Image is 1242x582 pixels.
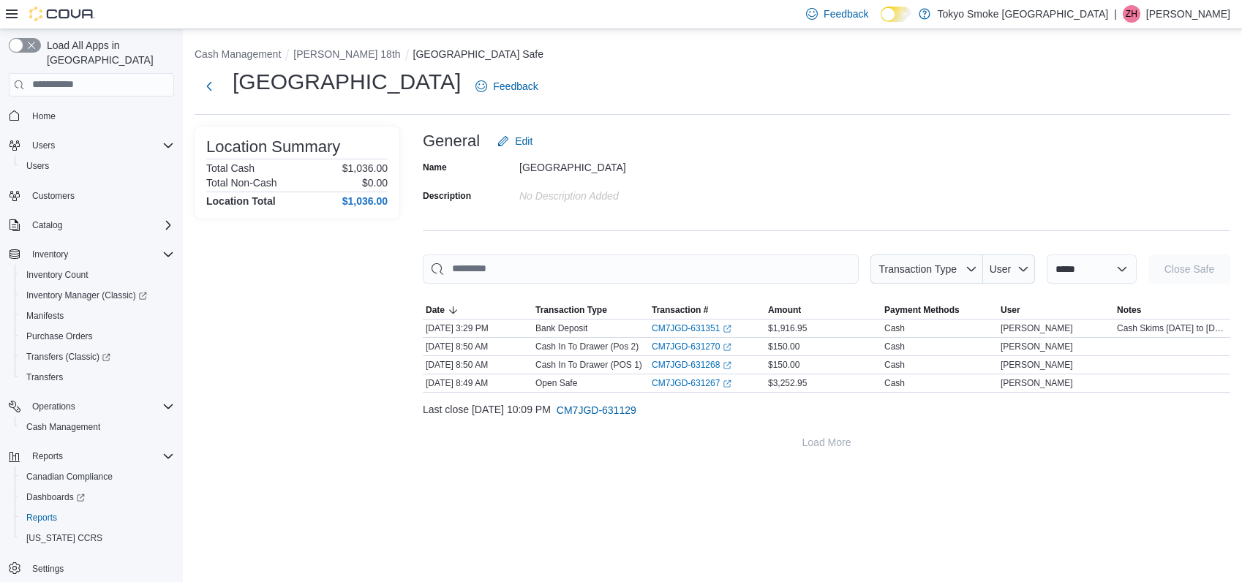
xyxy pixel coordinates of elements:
span: Catalog [32,219,62,231]
span: Load All Apps in [GEOGRAPHIC_DATA] [41,38,174,67]
button: Users [15,156,180,176]
button: Manifests [15,306,180,326]
span: Dark Mode [881,22,881,23]
span: Home [26,107,174,125]
a: Manifests [20,307,69,325]
a: Inventory Manager (Classic) [15,285,180,306]
button: Date [423,301,532,319]
span: Transaction Type [535,304,607,316]
button: Users [26,137,61,154]
div: Cash [884,377,905,389]
a: Dashboards [20,488,91,506]
p: | [1114,5,1117,23]
span: Inventory Manager (Classic) [20,287,174,304]
span: ZH [1126,5,1137,23]
button: Close Safe [1148,254,1230,284]
button: Canadian Compliance [15,466,180,487]
span: Transfers [20,369,174,386]
span: Transaction Type [878,263,957,275]
button: Edit [492,126,538,156]
div: Cash [884,341,905,352]
button: Users [3,135,180,156]
button: Purchase Orders [15,326,180,347]
p: Cash In To Drawer (Pos 2) [535,341,639,352]
h3: General [423,132,480,150]
span: Users [26,137,174,154]
div: Zoe Hyndman [1123,5,1140,23]
span: User [1001,304,1020,316]
span: Settings [32,563,64,575]
p: [PERSON_NAME] [1146,5,1230,23]
span: Inventory [26,246,174,263]
span: $150.00 [768,341,799,352]
span: Transfers [26,371,63,383]
button: Transfers [15,367,180,388]
span: $150.00 [768,359,799,371]
a: Settings [26,560,69,578]
button: Inventory [26,246,74,263]
svg: External link [723,325,731,333]
span: Transfers (Classic) [26,351,110,363]
a: Customers [26,187,80,205]
button: Payment Methods [881,301,998,319]
h6: Total Non-Cash [206,177,277,189]
p: Bank Deposit [535,322,587,334]
a: Transfers (Classic) [15,347,180,367]
a: Feedback [470,72,543,101]
span: [PERSON_NAME] [1001,359,1073,371]
span: Operations [26,398,174,415]
span: Reports [26,447,174,465]
button: Transaction Type [870,254,983,284]
button: Inventory Count [15,265,180,285]
span: Users [26,160,49,172]
button: Reports [26,447,69,465]
span: Customers [32,190,75,202]
span: Cash Management [20,418,174,436]
div: [DATE] 8:50 AM [423,338,532,355]
span: Settings [26,559,174,577]
button: Load More [423,428,1230,457]
button: Reports [15,507,180,528]
div: Cash [884,322,905,334]
span: Users [32,140,55,151]
button: Amount [765,301,881,319]
span: $1,916.95 [768,322,807,334]
h3: Location Summary [206,138,340,156]
span: Washington CCRS [20,529,174,547]
span: Feedback [493,79,538,94]
svg: External link [723,361,731,370]
span: Manifests [26,310,64,322]
button: [GEOGRAPHIC_DATA] Safe [413,48,543,60]
button: Inventory [3,244,180,265]
span: Cash Skims [DATE] to [DATE] [1117,322,1227,334]
button: Operations [26,398,81,415]
span: Amount [768,304,801,316]
span: Purchase Orders [20,328,174,345]
img: Cova [29,7,95,21]
span: CM7JGD-631129 [557,403,636,417]
button: Reports [3,446,180,466]
span: Dashboards [26,491,85,503]
span: Payment Methods [884,304,960,316]
a: Inventory Manager (Classic) [20,287,153,304]
span: Feedback [824,7,868,21]
span: Canadian Compliance [26,471,113,483]
span: Catalog [26,216,174,234]
div: [GEOGRAPHIC_DATA] [519,156,715,173]
button: Catalog [26,216,68,234]
span: Canadian Compliance [20,468,174,485]
h4: $1,036.00 [342,195,388,207]
div: [DATE] 8:50 AM [423,356,532,374]
button: [PERSON_NAME] 18th [293,48,400,60]
input: Dark Mode [881,7,911,22]
p: $0.00 [362,177,388,189]
span: Notes [1117,304,1141,316]
span: $3,252.95 [768,377,807,389]
a: [US_STATE] CCRS [20,529,108,547]
label: Name [423,162,447,173]
button: Customers [3,185,180,206]
span: [PERSON_NAME] [1001,341,1073,352]
nav: An example of EuiBreadcrumbs [195,47,1230,64]
span: Cash Management [26,421,100,433]
div: [DATE] 3:29 PM [423,320,532,337]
